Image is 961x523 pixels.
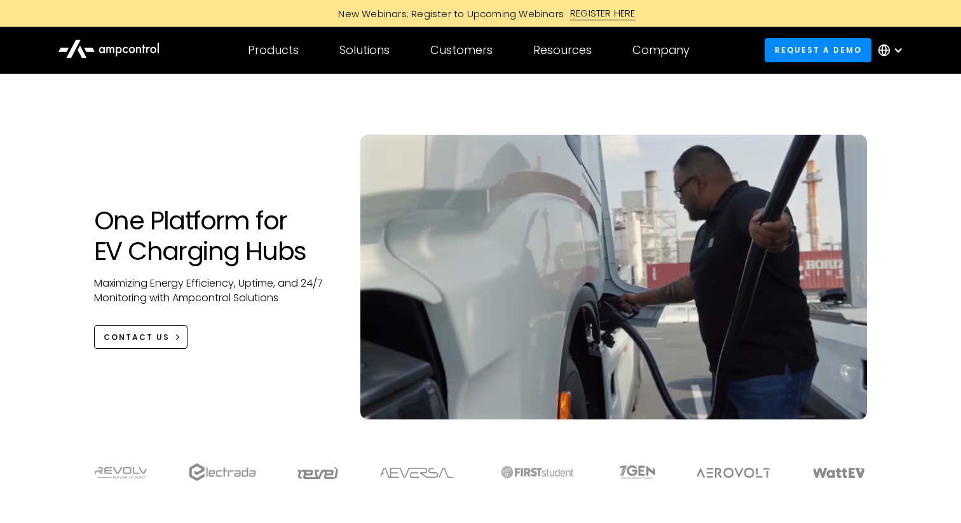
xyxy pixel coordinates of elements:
[94,276,335,305] p: Maximizing Energy Efficiency, Uptime, and 24/7 Monitoring with Ampcontrol Solutions
[533,43,592,57] div: Resources
[248,43,299,57] div: Products
[570,6,636,20] div: REGISTER HERE
[812,468,866,478] img: WattEV logo
[325,7,570,20] div: New Webinars: Register to Upcoming Webinars
[632,43,690,57] div: Company
[765,38,871,62] a: Request a demo
[94,205,335,266] h1: One Platform for EV Charging Hubs
[430,43,493,57] div: Customers
[194,6,767,20] a: New Webinars: Register to Upcoming WebinarsREGISTER HERE
[696,468,772,478] img: Aerovolt Logo
[189,463,256,481] img: electrada logo
[104,332,170,343] div: CONTACT US
[339,43,390,57] div: Solutions
[94,325,187,349] a: CONTACT US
